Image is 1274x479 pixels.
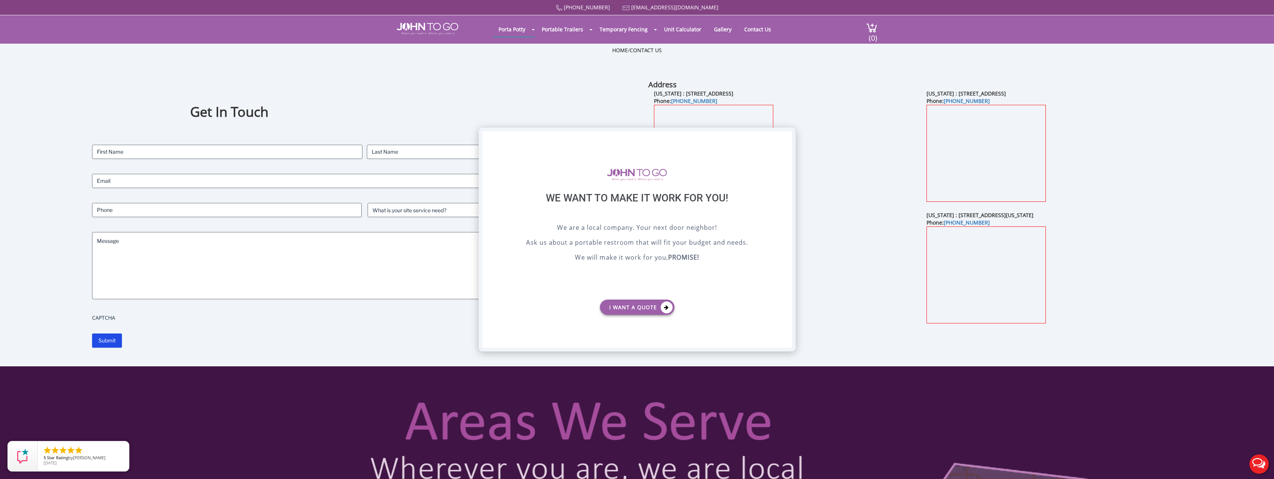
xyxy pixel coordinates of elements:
li:  [59,446,67,455]
li:  [43,446,52,455]
span: 5 [44,455,46,460]
span: by [44,455,123,461]
a: I want a Quote [600,300,674,315]
p: We will make it work for you, [501,253,773,264]
span: [DATE] [44,460,57,466]
img: logo of viptogo [607,169,667,181]
button: Live Chat [1244,449,1274,479]
div: We want to make it work for you! [501,192,773,223]
div: X [780,131,792,144]
b: PROMISE! [668,253,699,262]
li:  [66,446,75,455]
span: Star Rating [47,455,68,460]
img: Review Rating [15,449,30,464]
li:  [74,446,83,455]
p: Ask us about a portable restroom that will fit your budget and needs. [501,238,773,249]
span: [PERSON_NAME] [73,455,106,460]
p: We are a local company. Your next door neighbor! [501,223,773,234]
li:  [51,446,60,455]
